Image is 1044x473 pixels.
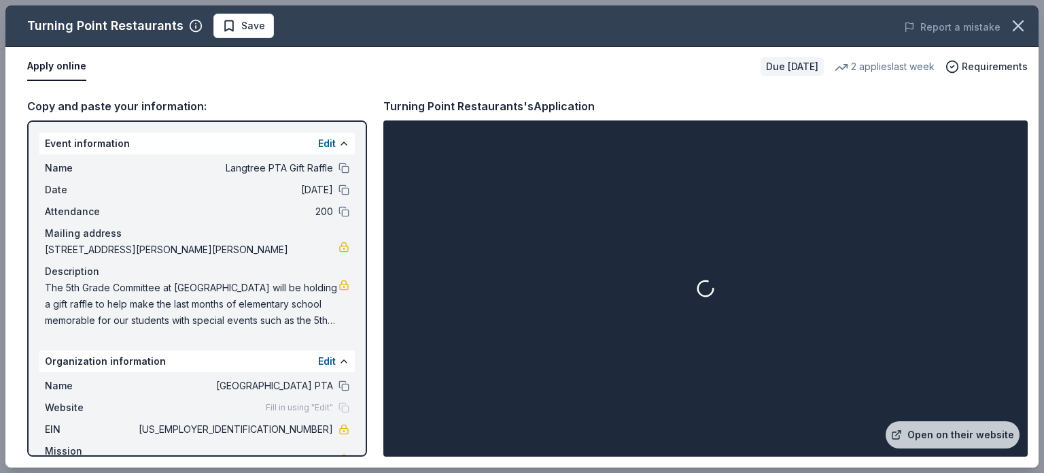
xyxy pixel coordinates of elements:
[45,263,349,280] div: Description
[45,160,136,176] span: Name
[39,350,355,372] div: Organization information
[45,399,136,416] span: Website
[136,378,333,394] span: [GEOGRAPHIC_DATA] PTA
[136,182,333,198] span: [DATE]
[904,19,1000,35] button: Report a mistake
[45,378,136,394] span: Name
[886,421,1020,448] a: Open on their website
[962,59,1028,75] span: Requirements
[27,15,184,37] div: Turning Point Restaurants
[45,203,136,220] span: Attendance
[318,353,336,370] button: Edit
[761,57,824,76] div: Due [DATE]
[27,97,367,115] div: Copy and paste your information:
[45,242,338,258] span: [STREET_ADDRESS][PERSON_NAME][PERSON_NAME]
[136,160,333,176] span: Langtree PTA Gift Raffle
[835,59,935,75] div: 2 applies last week
[45,225,349,242] div: Mailing address
[45,280,338,329] span: The 5th Grade Committee at [GEOGRAPHIC_DATA] will be holding a gift raffle to help make the last ...
[136,421,333,438] span: [US_EMPLOYER_IDENTIFICATION_NUMBER]
[27,52,86,81] button: Apply online
[45,182,136,198] span: Date
[383,97,595,115] div: Turning Point Restaurants's Application
[241,18,265,34] span: Save
[945,59,1028,75] button: Requirements
[39,133,355,154] div: Event information
[266,402,333,413] span: Fill in using "Edit"
[213,14,274,38] button: Save
[136,203,333,220] span: 200
[45,421,136,438] span: EIN
[318,135,336,152] button: Edit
